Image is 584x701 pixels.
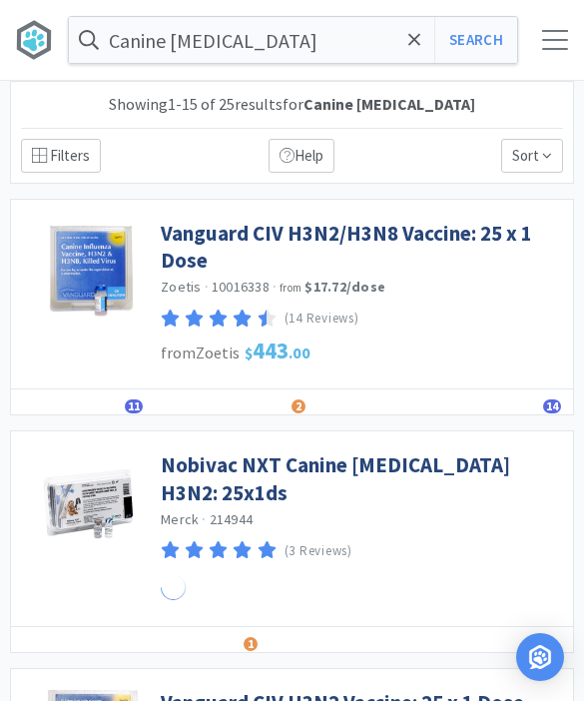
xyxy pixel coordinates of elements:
span: . 00 [289,343,310,362]
span: · [205,278,209,296]
a: Nobivac NXT Canine [MEDICAL_DATA] H3N2: 25x1ds [161,451,563,506]
span: 214944 [210,510,254,528]
span: Sort [501,139,563,173]
span: 2 [292,399,305,413]
p: Help [269,139,334,173]
a: Merck [161,510,199,528]
span: for [283,94,475,114]
img: 9a58ebb5e24a4f4c98929e2dc8931404_231739.png [41,220,141,321]
span: $ [245,343,253,362]
span: 11 [125,399,143,413]
strong: Canine [MEDICAL_DATA] [303,94,475,114]
span: 10016338 [212,278,270,296]
strong: $17.72 / dose [304,278,385,296]
span: · [273,278,277,296]
a: Vanguard CIV H3N2/H3N8 Vaccine: 25 x 1 Dose [161,220,563,275]
p: (3 Reviews) [285,541,352,562]
span: 14 [543,399,561,413]
button: Search [434,17,517,63]
span: from [280,281,301,295]
div: Showing 1-15 of 25 results [21,92,563,118]
span: 443 [245,336,310,364]
span: from Zoetis [161,343,240,362]
span: · [202,510,206,528]
a: Zoetis [161,278,202,296]
img: 729fa0fdedd34596b9c45855d5ea22c1_724035.png [41,451,141,551]
div: Open Intercom Messenger [516,633,564,681]
p: (14 Reviews) [285,309,359,330]
input: Search by item, sku, manufacturer, ingredient, size... [69,17,517,63]
span: 1 [244,637,258,651]
div: Filters [21,139,101,173]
